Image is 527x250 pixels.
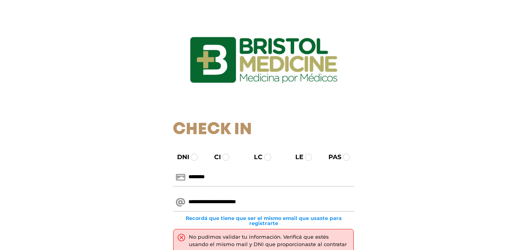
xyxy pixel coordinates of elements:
label: CI [207,152,221,162]
label: DNI [170,152,189,162]
label: LC [247,152,263,162]
label: PAS [321,152,341,162]
small: Recordá que tiene que ser el mismo email que usaste para registrarte [173,216,354,226]
img: logo_ingresarbristol.jpg [158,9,369,111]
label: LE [288,152,303,162]
h1: Check In [173,120,354,140]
